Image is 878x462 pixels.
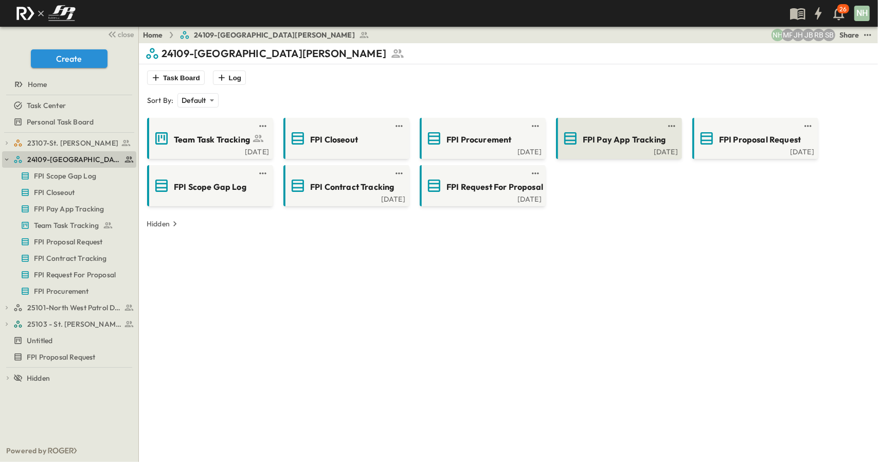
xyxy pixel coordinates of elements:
div: FPI Proposal Requesttest [2,349,136,365]
span: 23107-St. [PERSON_NAME] [27,138,118,148]
div: 23107-St. [PERSON_NAME]test [2,135,136,151]
span: FPI Scope Gap Log [174,181,246,193]
div: Regina Barnett (rbarnett@fpibuilders.com) [813,29,825,41]
div: Personal Task Boardtest [2,114,136,130]
a: FPI Closeout [2,185,134,200]
span: FPI Procurement [34,286,89,296]
a: FPI Proposal Request [694,130,814,147]
span: FPI Contract Tracking [310,181,395,193]
span: FPI Proposal Request [719,134,801,146]
a: FPI Contract Tracking [285,177,405,194]
div: Sterling Barnett (sterling@fpibuilders.com) [823,29,835,41]
span: Personal Task Board [27,117,94,127]
a: Task Center [2,98,134,113]
span: Hidden [27,373,50,383]
a: FPI Pay App Tracking [2,202,134,216]
div: 25101-North West Patrol Divisiontest [2,299,136,316]
div: Jeremiah Bailey (jbailey@fpibuilders.com) [802,29,815,41]
p: 26 [840,5,847,13]
a: Home [2,77,134,92]
div: Monica Pruteanu (mpruteanu@fpibuilders.com) [782,29,794,41]
a: 23107-St. [PERSON_NAME] [13,136,134,150]
div: 24109-St. Teresa of Calcutta Parish Halltest [2,151,136,168]
nav: breadcrumbs [143,30,375,40]
button: Create [31,49,107,68]
span: FPI Request For Proposal [34,270,116,280]
span: Team Task Tracking [174,134,250,146]
a: 24109-St. Teresa of Calcutta Parish Hall [13,152,134,167]
span: FPI Closeout [310,134,358,146]
button: test [666,120,678,132]
img: c8d7d1ed905e502e8f77bf7063faec64e13b34fdb1f2bdd94b0e311fc34f8000.png [12,3,79,24]
button: test [257,167,269,180]
a: FPI Contract Tracking [2,251,134,265]
span: FPI Closeout [34,187,75,198]
a: [DATE] [285,194,405,202]
span: 24109-St. Teresa of Calcutta Parish Hall [27,154,121,165]
a: [DATE] [149,147,269,155]
p: Hidden [147,219,170,229]
span: Untitled [27,335,52,346]
a: FPI Procurement [422,130,542,147]
div: Share [839,30,859,40]
div: Default [177,93,218,108]
div: FPI Procurementtest [2,283,136,299]
button: test [393,120,405,132]
div: Untitledtest [2,332,136,349]
p: 24109-[GEOGRAPHIC_DATA][PERSON_NAME] [162,46,386,61]
div: FPI Pay App Trackingtest [2,201,136,217]
span: FPI Proposal Request [34,237,102,247]
a: [DATE] [558,147,678,155]
a: Team Task Tracking [2,218,134,233]
div: FPI Contract Trackingtest [2,250,136,266]
a: FPI Scope Gap Log [149,177,269,194]
a: Home [143,30,163,40]
div: FPI Proposal Requesttest [2,234,136,250]
span: FPI Request For Proposal [446,181,543,193]
a: FPI Proposal Request [2,235,134,249]
a: FPI Pay App Tracking [558,130,678,147]
button: close [103,27,136,41]
button: Hidden [142,217,184,231]
span: FPI Scope Gap Log [34,171,96,181]
button: Log [213,70,246,85]
a: 24109-[GEOGRAPHIC_DATA][PERSON_NAME] [180,30,369,40]
div: Jose Hurtado (jhurtado@fpibuilders.com) [792,29,804,41]
a: [DATE] [422,194,542,202]
div: FPI Closeouttest [2,184,136,201]
span: Task Center [27,100,66,111]
div: Nila Hutcheson (nhutcheson@fpibuilders.com) [772,29,784,41]
a: FPI Proposal Request [2,350,134,364]
span: FPI Pay App Tracking [34,204,104,214]
button: test [862,29,874,41]
div: Team Task Trackingtest [2,217,136,234]
p: Sort By: [147,95,173,105]
a: Personal Task Board [2,115,134,129]
button: test [257,120,269,132]
a: 25103 - St. [PERSON_NAME] Phase 2 [13,317,134,331]
span: Team Task Tracking [34,220,99,230]
div: 25103 - St. [PERSON_NAME] Phase 2test [2,316,136,332]
button: test [802,120,814,132]
a: Team Task Tracking [149,130,269,147]
span: close [118,29,134,40]
button: test [393,167,405,180]
a: FPI Request For Proposal [422,177,542,194]
a: [DATE] [694,147,814,155]
span: FPI Contract Tracking [34,253,107,263]
span: FPI Pay App Tracking [583,134,666,146]
span: FPI Proposal Request [27,352,95,362]
span: Home [28,79,47,90]
button: NH [853,5,871,22]
a: FPI Request For Proposal [2,268,134,282]
a: FPI Closeout [285,130,405,147]
button: Task Board [147,70,205,85]
a: [DATE] [422,147,542,155]
div: NH [854,6,870,21]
